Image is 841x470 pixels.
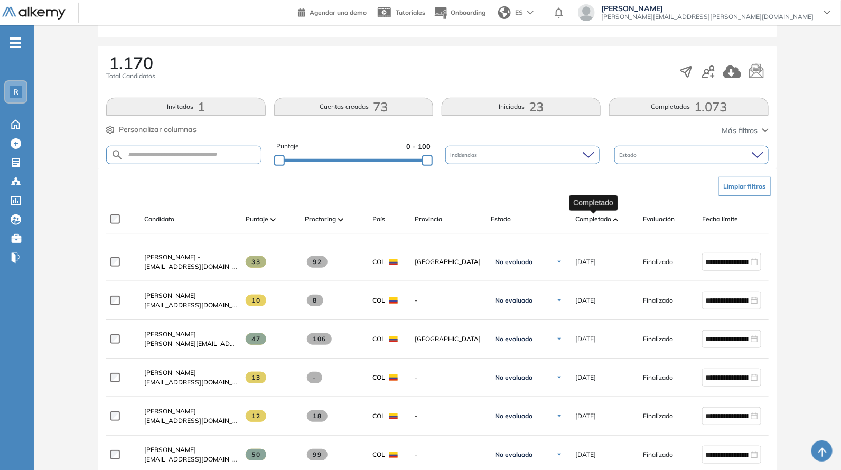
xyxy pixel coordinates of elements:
[144,300,237,310] span: [EMAIL_ADDRESS][DOMAIN_NAME]
[144,252,237,262] a: [PERSON_NAME] -
[389,452,398,458] img: COL
[144,330,237,339] a: [PERSON_NAME]
[643,411,673,421] span: Finalizado
[495,335,532,343] span: No evaluado
[13,88,18,96] span: R
[601,13,814,21] span: [PERSON_NAME][EMAIL_ADDRESS][PERSON_NAME][DOMAIN_NAME]
[415,450,482,459] span: -
[451,151,480,159] span: Incidencias
[246,333,266,345] span: 47
[111,148,124,162] img: SEARCH_ALT
[246,214,268,224] span: Puntaje
[643,214,675,224] span: Evaluación
[144,291,237,300] a: [PERSON_NAME]
[144,339,237,349] span: [PERSON_NAME][EMAIL_ADDRESS][DOMAIN_NAME]
[396,8,425,16] span: Tutoriales
[643,296,673,305] span: Finalizado
[307,333,332,345] span: 106
[491,214,511,224] span: Estado
[575,373,596,382] span: [DATE]
[276,142,299,152] span: Puntaje
[575,450,596,459] span: [DATE]
[144,262,237,271] span: [EMAIL_ADDRESS][DOMAIN_NAME]
[307,410,328,422] span: 18
[556,452,563,458] img: Ícono de flecha
[613,218,619,221] img: [missing "en.ARROW_ALT" translation]
[298,5,367,18] a: Agendar una demo
[389,374,398,381] img: COL
[495,258,532,266] span: No evaluado
[614,146,769,164] div: Estado
[246,256,266,268] span: 33
[144,445,237,455] a: [PERSON_NAME]
[389,297,398,304] img: COL
[643,334,673,344] span: Finalizado
[372,373,385,382] span: COL
[10,42,21,44] i: -
[109,54,153,71] span: 1.170
[144,446,196,454] span: [PERSON_NAME]
[307,449,328,460] span: 99
[442,98,601,116] button: Iniciadas23
[274,98,433,116] button: Cuentas creadas73
[556,336,563,342] img: Ícono de flecha
[307,256,328,268] span: 92
[144,407,237,416] a: [PERSON_NAME]
[415,257,482,267] span: [GEOGRAPHIC_DATA]
[144,416,237,426] span: [EMAIL_ADDRESS][DOMAIN_NAME]
[372,257,385,267] span: COL
[495,412,532,420] span: No evaluado
[144,253,200,261] span: [PERSON_NAME] -
[569,195,618,210] div: Completado
[643,257,673,267] span: Finalizado
[144,407,196,415] span: [PERSON_NAME]
[389,336,398,342] img: COL
[556,297,563,304] img: Ícono de flecha
[575,296,596,305] span: [DATE]
[415,334,482,344] span: [GEOGRAPHIC_DATA]
[372,214,385,224] span: País
[106,98,265,116] button: Invitados1
[495,296,532,305] span: No evaluado
[372,450,385,459] span: COL
[389,259,398,265] img: COL
[144,214,174,224] span: Candidato
[445,146,600,164] div: Incidencias
[556,259,563,265] img: Ícono de flecha
[119,124,197,135] span: Personalizar columnas
[415,214,442,224] span: Provincia
[305,214,336,224] span: Proctoring
[106,124,197,135] button: Personalizar columnas
[601,4,814,13] span: [PERSON_NAME]
[270,218,276,221] img: [missing "en.ARROW_ALT" translation]
[527,11,534,15] img: arrow
[556,413,563,419] img: Ícono de flecha
[144,292,196,299] span: [PERSON_NAME]
[246,449,266,460] span: 50
[415,411,482,421] span: -
[372,411,385,421] span: COL
[643,373,673,382] span: Finalizado
[556,374,563,381] img: Ícono de flecha
[246,410,266,422] span: 12
[144,330,196,338] span: [PERSON_NAME]
[372,334,385,344] span: COL
[307,372,322,383] span: -
[515,8,523,17] span: ES
[246,295,266,306] span: 10
[575,214,611,224] span: Completado
[575,334,596,344] span: [DATE]
[498,6,511,19] img: world
[307,295,323,306] span: 8
[389,413,398,419] img: COL
[620,151,639,159] span: Estado
[434,2,485,24] button: Onboarding
[106,71,155,81] span: Total Candidatos
[722,125,758,136] span: Más filtros
[575,411,596,421] span: [DATE]
[643,450,673,459] span: Finalizado
[702,214,738,224] span: Fecha límite
[575,257,596,267] span: [DATE]
[451,8,485,16] span: Onboarding
[310,8,367,16] span: Agendar una demo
